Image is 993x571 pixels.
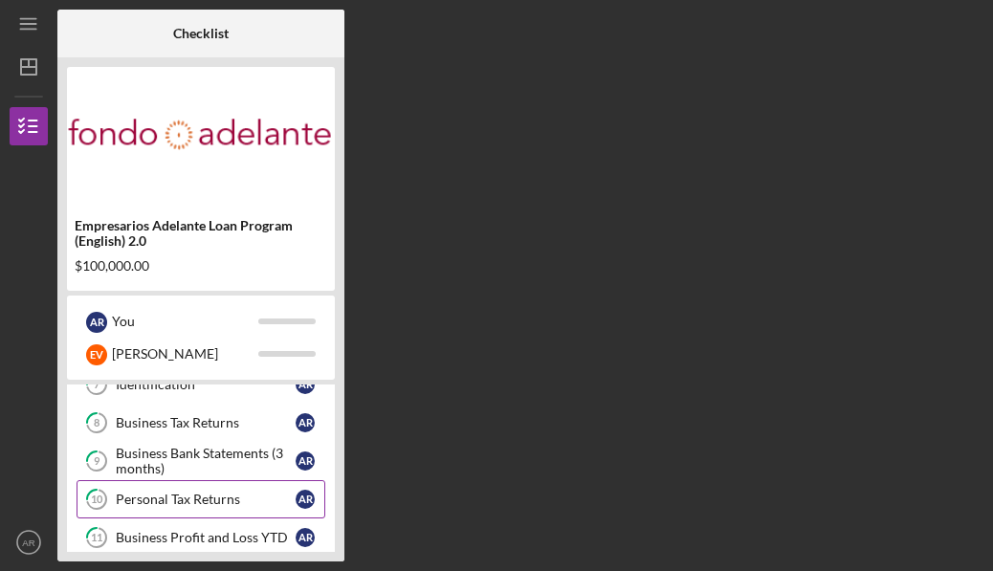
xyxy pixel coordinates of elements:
tspan: 7 [94,379,100,391]
div: Personal Tax Returns [116,492,296,507]
div: Identification [116,377,296,392]
div: Business Profit and Loss YTD [116,530,296,545]
text: AR [22,538,34,548]
a: 10Personal Tax ReturnsAR [77,480,325,518]
div: A R [296,413,315,432]
div: Business Bank Statements (3 months) [116,446,296,476]
div: A R [296,451,315,471]
tspan: 9 [94,455,100,468]
tspan: 10 [91,494,103,506]
div: Business Tax Returns [116,415,296,430]
div: A R [296,375,315,394]
div: Empresarios Adelante Loan Program (English) 2.0 [75,218,327,249]
tspan: 8 [94,417,99,429]
div: A R [86,312,107,333]
div: A R [296,528,315,547]
div: $100,000.00 [75,258,327,274]
b: Checklist [173,26,229,41]
div: E V [86,344,107,365]
img: Product logo [67,77,335,191]
div: [PERSON_NAME] [112,338,258,370]
button: AR [10,523,48,561]
a: 9Business Bank Statements (3 months)AR [77,442,325,480]
tspan: 11 [91,532,102,544]
a: 7IdentificationAR [77,365,325,404]
div: A R [296,490,315,509]
a: 8Business Tax ReturnsAR [77,404,325,442]
div: You [112,305,258,338]
a: 11Business Profit and Loss YTDAR [77,518,325,557]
